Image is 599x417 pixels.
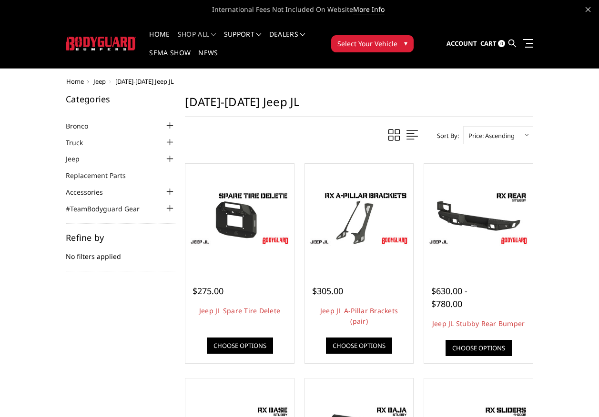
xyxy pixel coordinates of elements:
[188,189,292,247] img: Jeep JL Spare Tire Delete
[426,166,530,270] a: Jeep JL Stubby Rear Bumper Jeep JL Stubby Rear Bumper
[66,77,84,86] a: Home
[207,338,273,354] a: Choose Options
[480,31,505,57] a: Cart 0
[353,5,385,14] a: More Info
[188,166,292,270] a: Jeep JL Spare Tire Delete Jeep JL Spare Tire Delete
[66,204,152,214] a: #TeamBodyguard Gear
[193,285,223,297] span: $275.00
[66,95,175,103] h5: Categories
[498,40,505,47] span: 0
[178,31,216,50] a: shop all
[66,138,95,148] a: Truck
[66,121,100,131] a: Bronco
[224,31,262,50] a: Support
[66,170,138,180] a: Replacement Parts
[307,189,411,247] img: Jeep JL A-Pillar Brackets (pair)
[320,306,398,326] a: Jeep JL A-Pillar Brackets (pair)
[312,285,343,297] span: $305.00
[331,35,414,52] button: Select Your Vehicle
[432,319,525,328] a: Jeep JL Stubby Rear Bumper
[432,129,459,143] label: Sort By:
[447,31,477,57] a: Account
[480,39,497,48] span: Cart
[446,340,512,356] a: Choose Options
[404,38,407,48] span: ▾
[337,39,397,49] span: Select Your Vehicle
[198,50,218,68] a: News
[269,31,305,50] a: Dealers
[66,187,115,197] a: Accessories
[447,39,477,48] span: Account
[66,37,136,50] img: BODYGUARD BUMPERS
[149,31,170,50] a: Home
[431,285,467,309] span: $630.00 - $780.00
[115,77,174,86] span: [DATE]-[DATE] Jeep JL
[307,166,411,270] a: Jeep JL A-Pillar Brackets (pair) Jeep JL A-Pillar Brackets (pair)
[426,189,530,247] img: Jeep JL Stubby Rear Bumper
[326,338,392,354] a: Choose Options
[149,50,191,68] a: SEMA Show
[66,233,175,242] h5: Refine by
[199,306,280,315] a: Jeep JL Spare Tire Delete
[185,95,533,117] h1: [DATE]-[DATE] Jeep JL
[93,77,106,86] a: Jeep
[66,233,175,271] div: No filters applied
[66,154,91,164] a: Jeep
